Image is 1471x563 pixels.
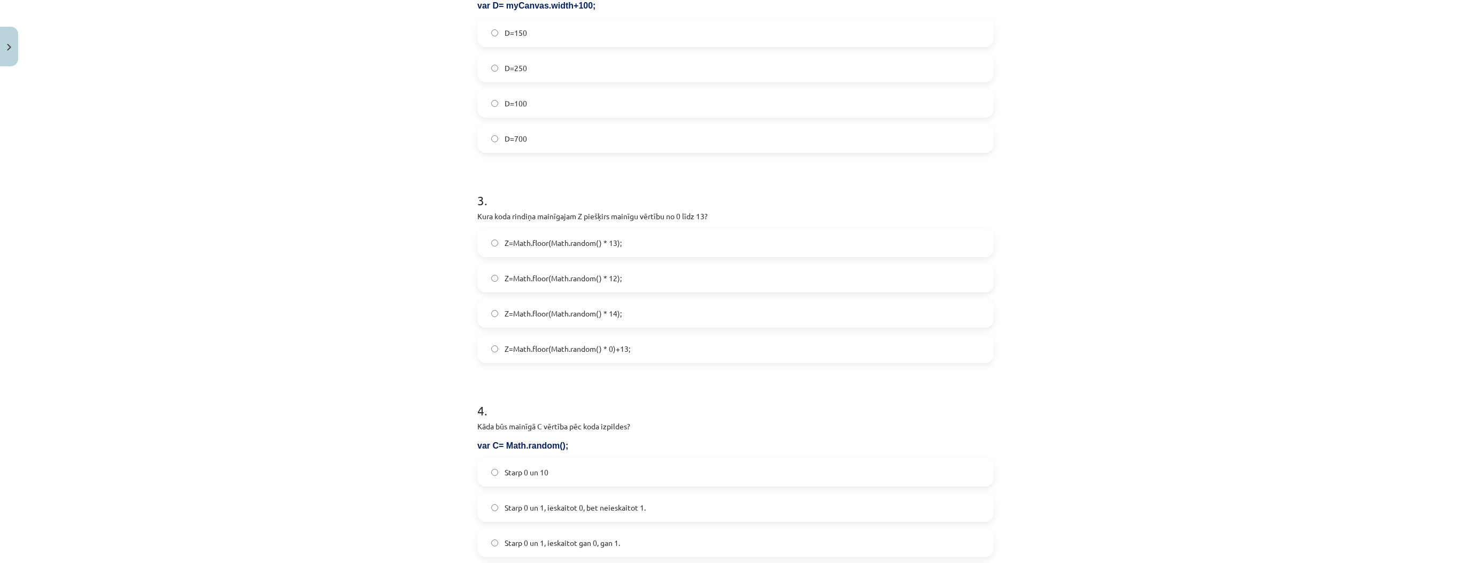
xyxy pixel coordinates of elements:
input: D=150 [491,29,498,36]
span: Starp 0 un 10 [505,467,548,478]
span: var C= Math.random(); [477,441,568,450]
h1: 3 . [477,174,994,207]
input: Starp 0 un 10 [491,469,498,476]
img: icon-close-lesson-0947bae3869378f0d4975bcd49f059093ad1ed9edebbc8119c70593378902aed.svg [7,44,11,51]
h1: 4 . [477,384,994,418]
span: Z=Math.floor(Math.random() * 12); [505,273,622,284]
span: Z=Math.floor(Math.random() * 0)+13; [505,343,630,354]
input: D=700 [491,135,498,142]
span: D=700 [505,133,527,144]
input: D=250 [491,65,498,72]
input: Z=Math.floor(Math.random() * 12); [491,275,498,282]
span: var D= myCanvas.width+100; [477,1,595,10]
input: Starp 0 un 1, ieskaitot 0, bet neieskaitot 1. [491,504,498,511]
input: Z=Math.floor(Math.random() * 0)+13; [491,345,498,352]
span: D=250 [505,63,527,74]
span: D=100 [505,98,527,109]
span: Z=Math.floor(Math.random() * 13); [505,237,622,249]
span: Z=Math.floor(Math.random() * 14); [505,308,622,319]
input: Starp 0 un 1, ieskaitot gan 0, gan 1. [491,539,498,546]
span: Starp 0 un 1, ieskaitot gan 0, gan 1. [505,537,620,549]
p: Kāda būs mainīgā C vērtība pēc koda izpildes? [477,421,994,432]
p: Kura koda rindiņa mainīgajam Z piešķirs mainīgu vērtību no 0 līdz 13? [477,211,994,222]
input: Z=Math.floor(Math.random() * 13); [491,240,498,246]
input: Z=Math.floor(Math.random() * 14); [491,310,498,317]
span: D=150 [505,27,527,38]
span: Starp 0 un 1, ieskaitot 0, bet neieskaitot 1. [505,502,646,513]
input: D=100 [491,100,498,107]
